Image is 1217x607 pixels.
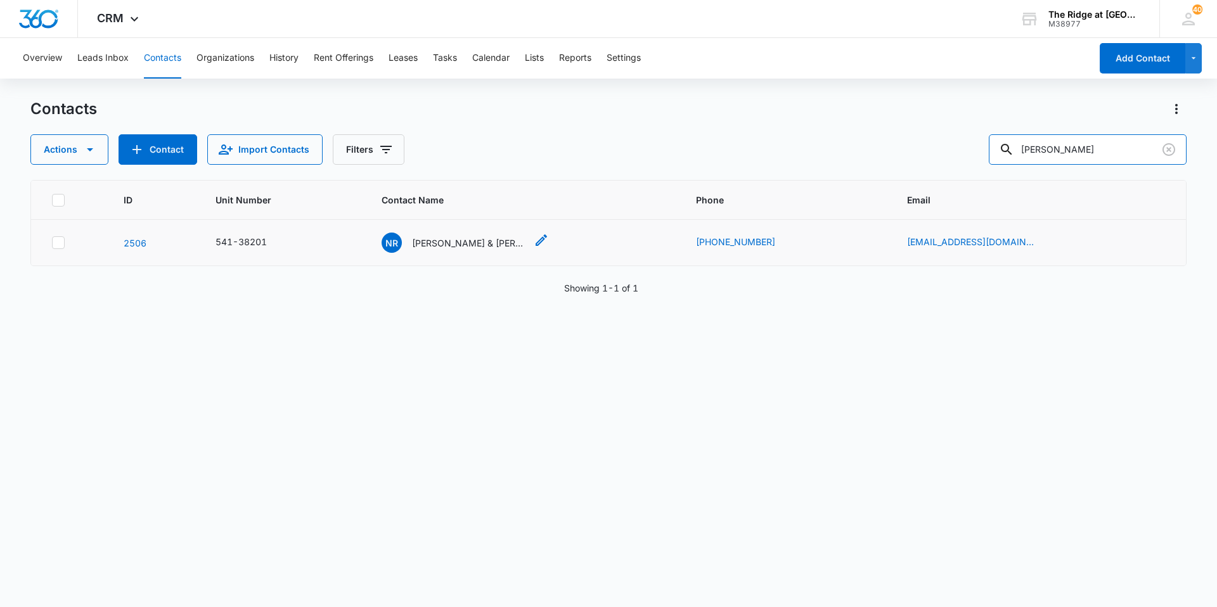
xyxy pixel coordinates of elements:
div: notifications count [1192,4,1202,15]
button: Reports [559,38,591,79]
h1: Contacts [30,99,97,118]
button: Filters [333,134,404,165]
span: CRM [97,11,124,25]
div: 541-38201 [216,235,267,248]
button: Leases [389,38,418,79]
button: Tasks [433,38,457,79]
span: 40 [1192,4,1202,15]
a: Navigate to contact details page for Nathan Rice & Hannah Roh [124,238,146,248]
div: Unit Number - 541-38201 - Select to Edit Field [216,235,290,250]
span: Unit Number [216,193,351,207]
p: [PERSON_NAME] & [PERSON_NAME] [412,236,526,250]
button: Actions [1166,99,1187,119]
span: Phone [696,193,858,207]
span: Email [907,193,1147,207]
span: NR [382,233,402,253]
button: Add Contact [119,134,197,165]
button: Organizations [196,38,254,79]
div: Phone - (720) 740-5882 - Select to Edit Field [696,235,798,250]
div: account id [1048,20,1141,29]
a: [EMAIL_ADDRESS][DOMAIN_NAME] [907,235,1034,248]
button: Import Contacts [207,134,323,165]
div: account name [1048,10,1141,20]
div: Email - nate@pumpedupwashing.com - Select to Edit Field [907,235,1057,250]
button: Leads Inbox [77,38,129,79]
button: Settings [607,38,641,79]
button: Add Contact [1100,43,1185,73]
button: Overview [23,38,62,79]
button: Clear [1159,139,1179,160]
a: [PHONE_NUMBER] [696,235,775,248]
button: Calendar [472,38,510,79]
div: Contact Name - Nathan Rice & Hannah Roh - Select to Edit Field [382,233,549,253]
span: ID [124,193,167,207]
button: History [269,38,299,79]
span: Contact Name [382,193,647,207]
p: Showing 1-1 of 1 [564,281,638,295]
button: Rent Offerings [314,38,373,79]
button: Actions [30,134,108,165]
button: Lists [525,38,544,79]
input: Search Contacts [989,134,1187,165]
button: Contacts [144,38,181,79]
